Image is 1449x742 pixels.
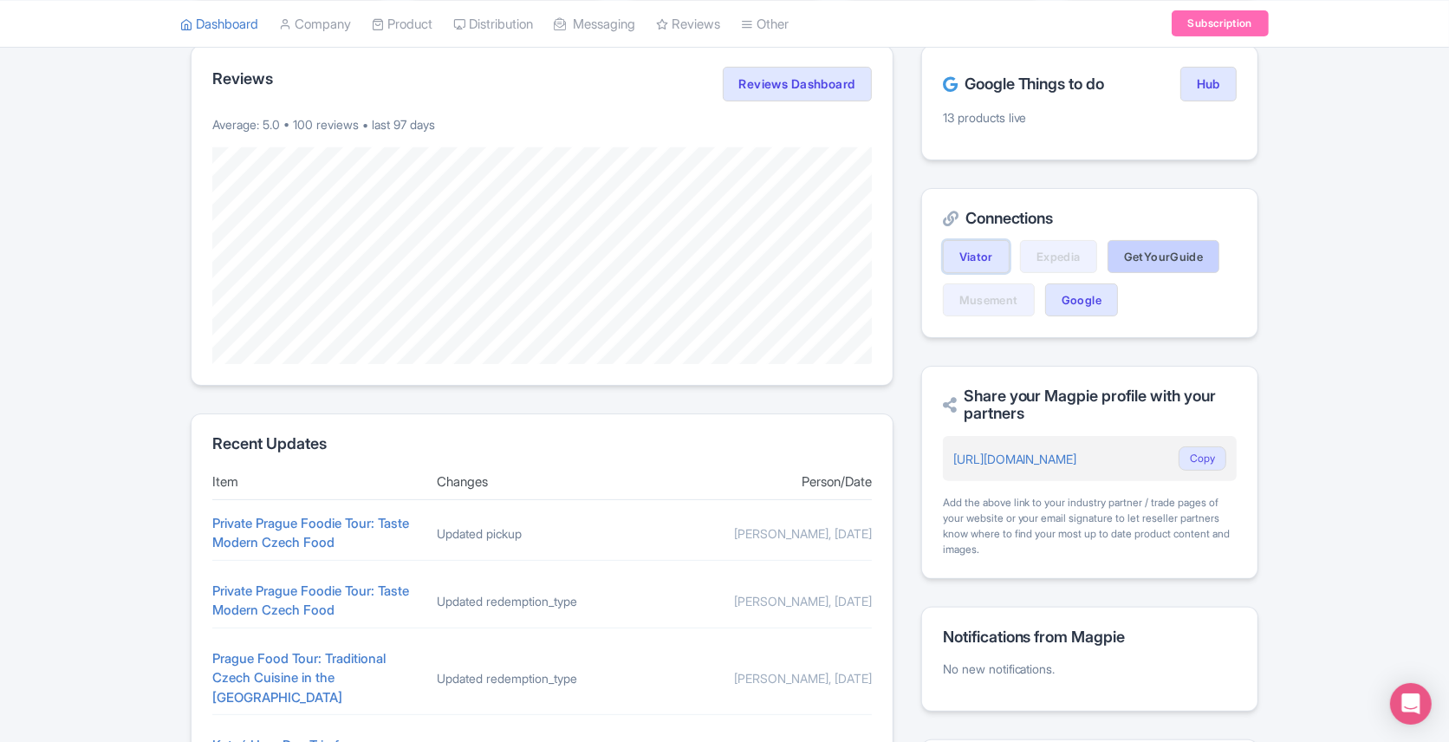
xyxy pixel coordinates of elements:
button: Copy [1179,446,1226,471]
a: Viator [943,240,1010,273]
div: Updated pickup [437,524,647,543]
h2: Reviews [212,70,273,88]
a: Prague Food Tour: Traditional Czech Cuisine in the [GEOGRAPHIC_DATA] [212,650,386,706]
p: 13 products live [943,108,1237,127]
a: Subscription [1172,10,1269,36]
div: [PERSON_NAME], [DATE] [661,592,872,610]
h2: Connections [943,210,1237,227]
p: No new notifications. [943,660,1237,678]
a: Musement [943,283,1035,316]
div: Person/Date [661,472,872,492]
div: Open Intercom Messenger [1390,683,1432,725]
a: GetYourGuide [1108,240,1220,273]
div: Updated redemption_type [437,592,647,610]
h2: Recent Updates [212,435,872,452]
a: [URL][DOMAIN_NAME] [953,452,1077,466]
div: Add the above link to your industry partner / trade pages of your website or your email signature... [943,495,1237,557]
p: Average: 5.0 • 100 reviews • last 97 days [212,115,872,133]
a: Private Prague Foodie Tour: Taste Modern Czech Food [212,583,409,619]
div: [PERSON_NAME], [DATE] [661,669,872,687]
a: Google [1045,283,1118,316]
a: Expedia [1020,240,1097,273]
h2: Share your Magpie profile with your partners [943,387,1237,422]
a: Private Prague Foodie Tour: Taste Modern Czech Food [212,515,409,551]
div: Updated redemption_type [437,669,647,687]
div: Item [212,472,423,492]
a: Reviews Dashboard [723,67,872,101]
div: [PERSON_NAME], [DATE] [661,524,872,543]
h2: Notifications from Magpie [943,628,1237,646]
a: Hub [1180,67,1237,101]
div: Changes [437,472,647,492]
h2: Google Things to do [943,75,1105,93]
